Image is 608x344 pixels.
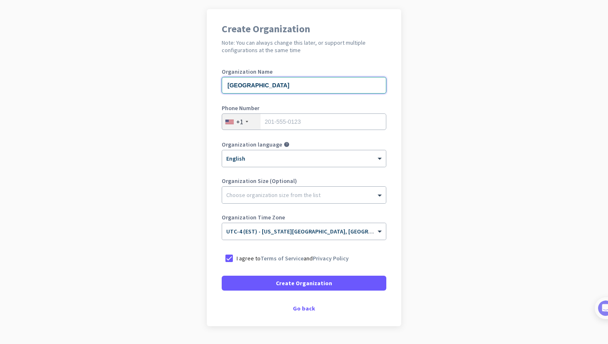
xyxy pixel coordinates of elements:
label: Organization Size (Optional) [222,178,386,184]
label: Organization Time Zone [222,214,386,220]
label: Organization language [222,142,282,147]
a: Privacy Policy [313,255,349,262]
p: I agree to and [237,254,349,262]
label: Phone Number [222,105,386,111]
label: Organization Name [222,69,386,75]
span: Create Organization [276,279,332,287]
a: Terms of Service [261,255,304,262]
h2: Note: You can always change this later, or support multiple configurations at the same time [222,39,386,54]
i: help [284,142,290,147]
input: What is the name of your organization? [222,77,386,94]
button: Create Organization [222,276,386,291]
h1: Create Organization [222,24,386,34]
div: Go back [222,306,386,311]
input: 201-555-0123 [222,113,386,130]
div: +1 [236,118,243,126]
